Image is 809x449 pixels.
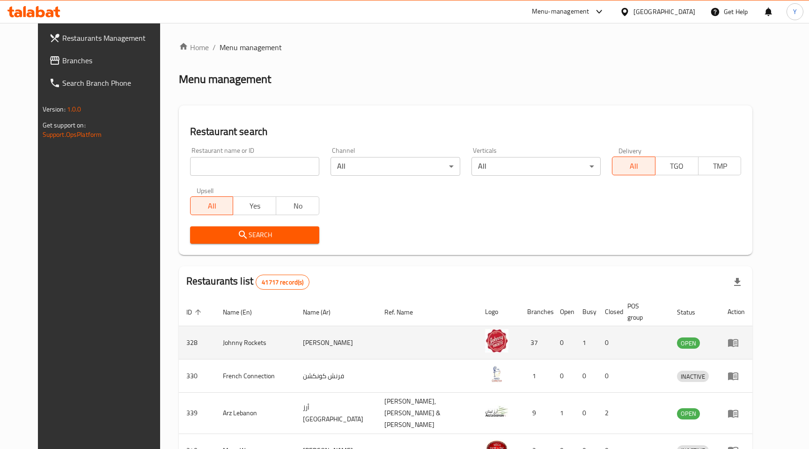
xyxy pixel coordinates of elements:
[62,55,166,66] span: Branches
[213,42,216,53] li: /
[42,49,173,72] a: Branches
[597,359,620,393] td: 0
[190,125,742,139] h2: Restaurant search
[552,359,575,393] td: 0
[728,370,745,382] div: Menu
[471,157,601,176] div: All
[698,157,742,175] button: TMP
[677,307,707,318] span: Status
[575,326,597,359] td: 1
[618,147,642,154] label: Delivery
[597,326,620,359] td: 0
[552,393,575,434] td: 1
[702,159,738,173] span: TMP
[720,298,752,326] th: Action
[597,393,620,434] td: 2
[575,393,597,434] td: 0
[377,393,478,434] td: [PERSON_NAME],[PERSON_NAME] & [PERSON_NAME]
[532,6,589,17] div: Menu-management
[575,298,597,326] th: Busy
[276,196,319,215] button: No
[677,337,700,349] div: OPEN
[295,326,377,359] td: [PERSON_NAME]
[295,393,377,434] td: أرز [GEOGRAPHIC_DATA]
[62,77,166,89] span: Search Branch Phone
[659,159,695,173] span: TGO
[485,362,508,386] img: French Connection
[233,196,276,215] button: Yes
[190,226,319,244] button: Search
[575,359,597,393] td: 0
[597,298,620,326] th: Closed
[186,307,204,318] span: ID
[190,196,234,215] button: All
[677,338,700,349] span: OPEN
[520,326,552,359] td: 37
[179,42,209,53] a: Home
[612,157,655,175] button: All
[43,103,66,115] span: Version:
[223,307,264,318] span: Name (En)
[43,128,102,141] a: Support.OpsPlatform
[485,329,508,352] img: Johnny Rockets
[42,72,173,94] a: Search Branch Phone
[478,298,520,326] th: Logo
[616,159,652,173] span: All
[190,157,319,176] input: Search for restaurant name or ID..
[42,27,173,49] a: Restaurants Management
[43,119,86,131] span: Get support on:
[633,7,695,17] div: [GEOGRAPHIC_DATA]
[179,393,215,434] td: 339
[655,157,699,175] button: TGO
[485,400,508,423] img: Arz Lebanon
[331,157,460,176] div: All
[62,32,166,44] span: Restaurants Management
[197,187,214,194] label: Upsell
[384,307,425,318] span: Ref. Name
[793,7,797,17] span: Y
[280,199,316,213] span: No
[220,42,282,53] span: Menu management
[520,393,552,434] td: 9
[179,359,215,393] td: 330
[552,326,575,359] td: 0
[186,274,310,290] h2: Restaurants list
[194,199,230,213] span: All
[627,300,659,323] span: POS group
[520,359,552,393] td: 1
[303,307,343,318] span: Name (Ar)
[215,393,296,434] td: Arz Lebanon
[520,298,552,326] th: Branches
[179,326,215,359] td: 328
[215,326,296,359] td: Johnny Rockets
[237,199,272,213] span: Yes
[295,359,377,393] td: فرنش كونكشن
[552,298,575,326] th: Open
[179,42,753,53] nav: breadcrumb
[215,359,296,393] td: French Connection
[677,371,709,382] span: INACTIVE
[179,72,271,87] h2: Menu management
[728,408,745,419] div: Menu
[677,408,700,419] span: OPEN
[198,229,312,241] span: Search
[256,278,309,287] span: 41717 record(s)
[67,103,81,115] span: 1.0.0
